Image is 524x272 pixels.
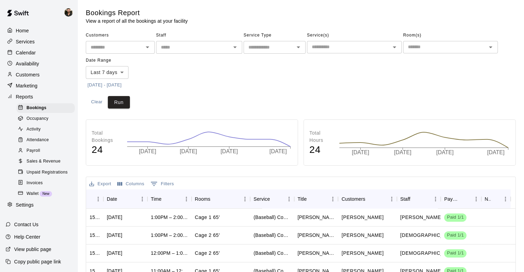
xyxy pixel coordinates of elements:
span: Paid 1/1 [444,250,466,257]
p: Cage 1 65' [195,214,220,221]
p: Calendar [16,49,36,56]
button: Sort [270,194,280,204]
div: 1:00PM – 2:00PM [151,232,188,239]
div: Occupancy [17,114,75,124]
h4: 24 [309,144,332,156]
p: Harry Lin [341,214,383,221]
span: Paid 1/1 [444,232,466,239]
div: Home [6,25,72,36]
button: Menu [137,194,147,204]
div: Sun, Oct 12, 2025 [107,250,122,257]
div: Customers [341,189,365,209]
tspan: [DATE] [139,148,156,154]
div: Last 7 days [86,66,129,79]
div: Attendance [17,135,75,145]
div: Invoices [17,178,75,188]
button: [DATE] - [DATE] [86,80,123,91]
div: Payment [441,189,481,209]
div: Mon, Oct 13, 2025 [107,214,122,221]
div: Time [147,189,192,209]
p: Christian Cocokios [400,232,500,239]
h4: 24 [92,144,120,156]
a: Reports [6,92,72,102]
button: Sort [307,194,316,204]
p: Settings [16,201,34,208]
button: Sort [117,194,127,204]
span: Date Range [86,55,146,66]
div: Jacob Fisher [63,6,78,19]
div: Sales & Revenue [17,157,75,166]
tspan: [DATE] [394,149,411,155]
p: Jacob Fisher [400,214,442,221]
button: Menu [240,194,250,204]
a: Availability [6,59,72,69]
tspan: [DATE] [269,148,287,154]
button: Run [108,96,130,109]
div: Service [254,189,270,209]
p: Contact Us [14,221,39,228]
p: Marketing [16,82,38,89]
button: Show filters [149,178,176,189]
div: Customers [338,189,397,209]
div: Staff [400,189,410,209]
a: Calendar [6,48,72,58]
p: Reports [16,93,33,100]
div: Notes [485,189,491,209]
div: Payment [444,189,461,209]
div: 1513908 [90,214,100,221]
span: Service Type [244,30,306,41]
p: View a report of all the bookings at your facility [86,18,188,24]
div: (Baseball) Coach Christian Hitting Lesson: 60 min [254,250,291,257]
button: Menu [93,194,103,204]
span: Payroll [27,147,40,154]
p: Total Hours [309,129,332,144]
button: Export [88,179,113,189]
a: Bookings [17,103,78,113]
div: Customers [6,70,72,80]
tspan: [DATE] [487,149,504,155]
span: Unpaid Registrations [27,169,68,176]
div: Staff [397,189,441,209]
div: Activity [17,125,75,134]
a: WalletNew [17,188,78,199]
div: ID [86,189,103,209]
div: Date [107,189,117,209]
a: Sales & Revenue [17,156,78,167]
div: Title [294,189,338,209]
button: Menu [387,194,397,204]
span: Room(s) [403,30,498,41]
span: Staff [156,30,242,41]
button: Open [143,42,152,52]
span: Occupancy [27,115,49,122]
p: Aidan Given [341,250,383,257]
div: Notes [481,189,511,209]
a: Marketing [6,81,72,91]
a: Payroll [17,146,78,156]
div: Bookings [17,103,75,113]
button: Open [230,42,240,52]
p: Services [16,38,35,45]
p: Cage 2 65' [195,232,220,239]
a: Activity [17,124,78,135]
button: Open [294,42,303,52]
button: Sort [365,194,375,204]
button: Menu [471,194,481,204]
p: Customers [16,71,40,78]
p: Harry Lin [341,232,383,239]
a: Unpaid Registrations [17,167,78,178]
div: Date [103,189,147,209]
span: Paid 1/1 [444,214,466,221]
div: Rooms [195,189,210,209]
p: Availability [16,60,39,67]
button: Sort [210,194,220,204]
div: WalletNew [17,189,75,199]
div: Service [250,189,294,209]
span: Sales & Revenue [27,158,61,165]
button: Open [390,42,399,52]
div: Aidan Given [298,250,335,257]
button: Menu [500,194,511,204]
p: Christian Cocokios [400,250,500,257]
button: Sort [461,194,471,204]
img: Jacob Fisher [64,8,73,17]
